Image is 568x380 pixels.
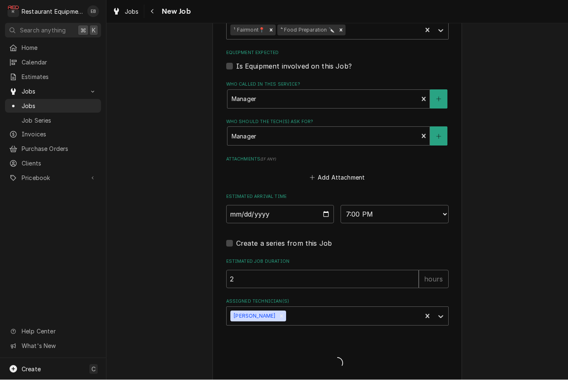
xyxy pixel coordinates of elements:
[5,157,101,170] a: Clients
[230,311,277,322] div: [PERSON_NAME]
[22,7,83,16] div: Restaurant Equipment Diagnostics
[22,87,84,96] span: Jobs
[267,25,276,36] div: Remove ¹ Fairmont📍
[5,70,101,84] a: Estimates
[22,58,97,67] span: Calendar
[22,366,41,373] span: Create
[226,194,449,200] label: Estimated Arrival Time
[5,128,101,141] a: Invoices
[5,23,101,38] button: Search anything⌘K
[20,26,66,35] span: Search anything
[226,81,449,88] label: Who called in this service?
[92,26,96,35] span: K
[236,62,352,72] label: Is Equipment involved on this Job?
[22,327,96,336] span: Help Center
[109,5,142,19] a: Jobs
[226,355,449,373] span: Loading...
[430,90,447,109] button: Create New Contact
[5,99,101,113] a: Jobs
[308,172,366,184] button: Add Attachment
[22,44,97,52] span: Home
[430,127,447,146] button: Create New Contact
[419,270,449,289] div: hours
[226,194,449,223] div: Estimated Arrival Time
[125,7,139,16] span: Jobs
[226,50,449,71] div: Equipment Expected
[7,6,19,17] div: Restaurant Equipment Diagnostics's Avatar
[226,119,449,146] div: Who should the tech(s) ask for?
[226,119,449,126] label: Who should the tech(s) ask for?
[226,12,449,39] div: Labels
[5,41,101,55] a: Home
[146,5,159,18] button: Navigate back
[226,156,449,184] div: Attachments
[22,145,97,153] span: Purchase Orders
[22,73,97,81] span: Estimates
[5,142,101,156] a: Purchase Orders
[226,299,449,305] label: Assigned Technician(s)
[22,174,84,183] span: Pricebook
[236,239,332,249] label: Create a series from this Job
[436,134,441,140] svg: Create New Contact
[436,96,441,102] svg: Create New Contact
[5,85,101,99] a: Go to Jobs
[277,25,336,36] div: ⁴ Food Preparation 🔪
[277,311,286,322] div: Remove Wesley Fisher
[226,299,449,326] div: Assigned Technician(s)
[226,205,334,224] input: Date
[226,50,449,57] label: Equipment Expected
[5,171,101,185] a: Go to Pricebook
[5,325,101,338] a: Go to Help Center
[87,6,99,17] div: Emily Bird's Avatar
[226,259,449,288] div: Estimated Job Duration
[22,130,97,139] span: Invoices
[22,116,97,125] span: Job Series
[260,157,276,162] span: ( if any )
[87,6,99,17] div: EB
[226,259,449,265] label: Estimated Job Duration
[230,25,267,36] div: ¹ Fairmont📍
[5,339,101,353] a: Go to What's New
[91,365,96,374] span: C
[5,114,101,128] a: Job Series
[7,6,19,17] div: R
[341,205,449,224] select: Time Select
[226,156,449,163] label: Attachments
[22,102,97,111] span: Jobs
[22,159,97,168] span: Clients
[80,26,86,35] span: ⌘
[226,81,449,109] div: Who called in this service?
[336,25,346,36] div: Remove ⁴ Food Preparation 🔪
[22,342,96,350] span: What's New
[159,6,191,17] span: New Job
[5,56,101,69] a: Calendar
